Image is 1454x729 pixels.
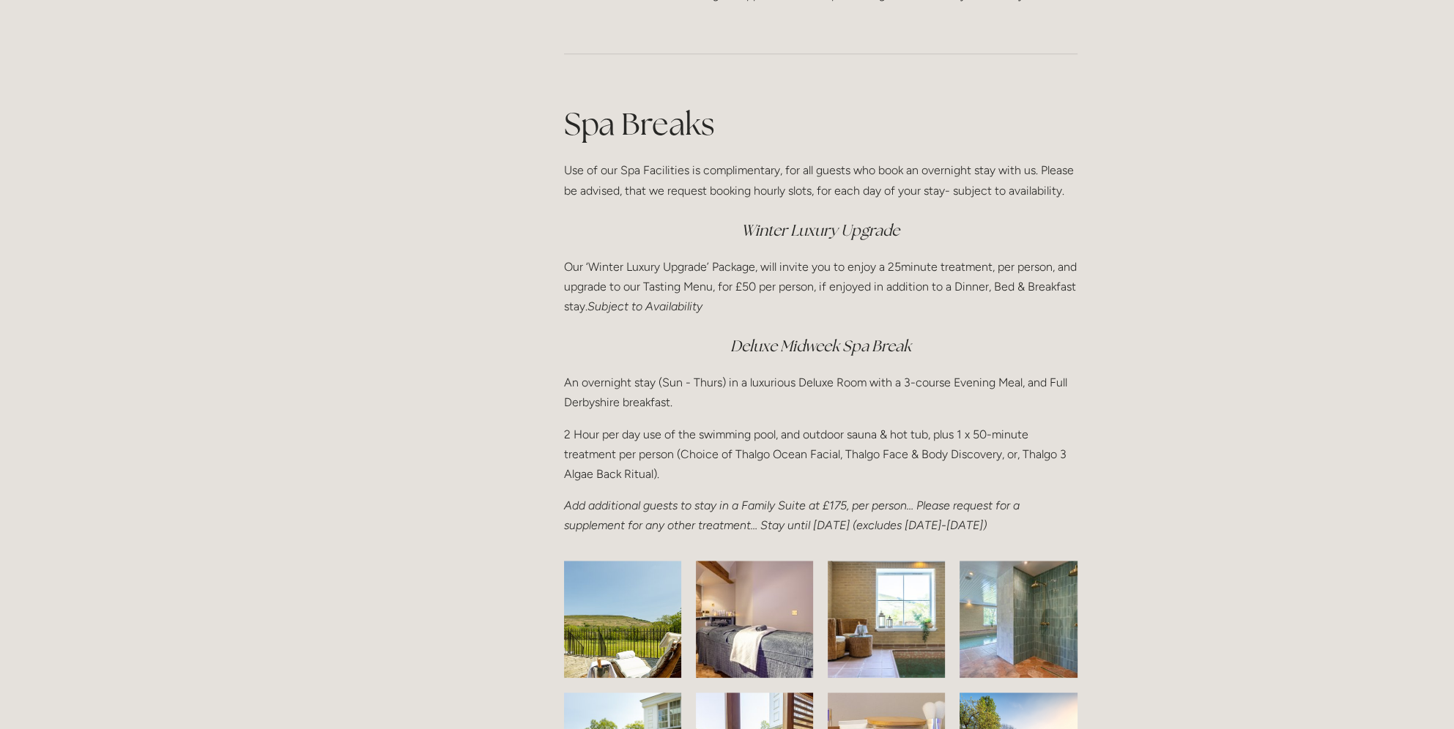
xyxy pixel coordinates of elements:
img: Losehil House Hotel and Spa Room view [669,561,840,678]
em: Add additional guests to stay in a Family Suite at £175, per person… Please request for a supplem... [564,498,1023,532]
p: Our ‘Winter Luxury Upgrade’ Package, will invite you to enjoy a 25minute treatment, per person, a... [564,257,1077,317]
img: View of the indoor swimming pool at Losehill House Hotel and Spa [938,561,1099,678]
img: champagne bottle and relaxing chair with a view of the Peak District, Losehill House Hotel and Spa [530,561,715,678]
p: 2 Hour per day use of the swimming pool, and outdoor sauna & hot tub, plus 1 x 50-minute treatmen... [564,425,1077,485]
p: An overnight stay (Sun - Thurs) in a luxurious Deluxe Room with a 3-course Evening Meal, and Full... [564,373,1077,412]
p: Use of our Spa Facilities is complimentary, for all guests who book an overnight stay with us. Pl... [564,160,1077,200]
h1: Spa Breaks [564,102,1077,146]
img: View of the indoor pool at Losehill House Hotel and Spa [798,561,974,678]
em: Deluxe Midweek Spa Break [730,336,911,356]
em: Winter Luxury Upgrade [741,220,900,240]
em: Subject to Availability [587,299,702,313]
